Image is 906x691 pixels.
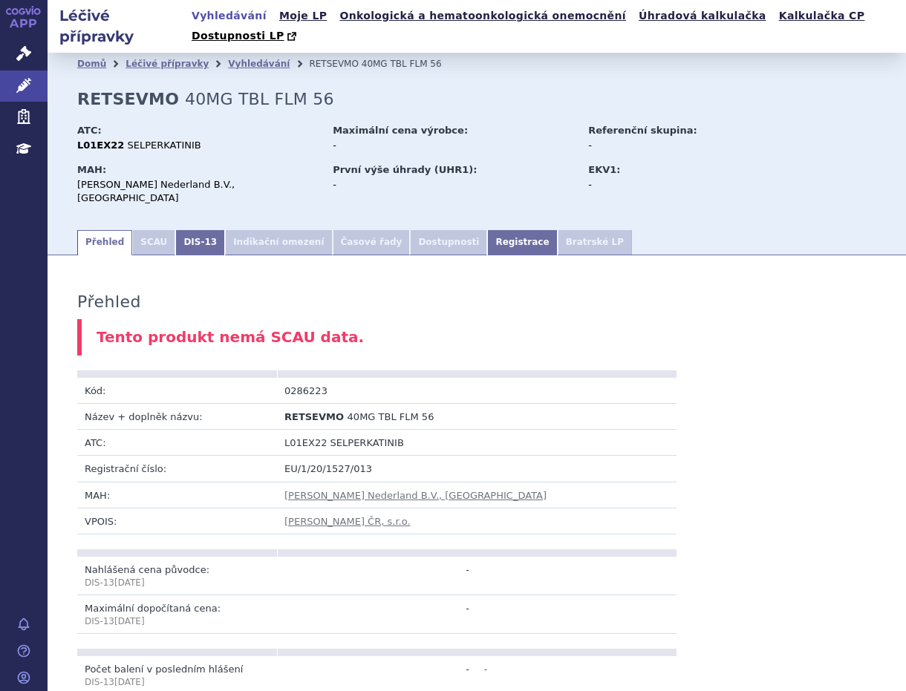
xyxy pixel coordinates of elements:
a: Úhradová kalkulačka [634,6,771,26]
div: - [588,139,755,152]
td: Maximální dopočítaná cena: [77,595,277,634]
strong: RETSEVMO [77,90,179,108]
p: DIS-13 [85,577,270,589]
div: - [333,139,574,152]
a: Dostupnosti LP [187,26,304,47]
strong: L01EX22 [77,140,124,151]
h3: Přehled [77,292,141,312]
td: Kód: [77,378,277,404]
a: Léčivé přípravky [126,59,209,69]
span: RETSEVMO [309,59,358,69]
span: L01EX22 [284,437,327,448]
h2: Léčivé přípravky [48,5,187,47]
span: 40MG TBL FLM 56 [185,90,334,108]
span: [DATE] [114,677,145,687]
div: [PERSON_NAME] Nederland B.V., [GEOGRAPHIC_DATA] [77,178,319,205]
span: [DATE] [114,577,145,588]
td: Nahlášená cena původce: [77,557,277,595]
span: [DATE] [114,616,145,626]
span: 40MG TBL FLM 56 [348,411,434,422]
span: Dostupnosti LP [192,30,284,42]
strong: Referenční skupina: [588,125,697,136]
td: - [277,595,477,634]
p: DIS-13 [85,615,270,628]
a: Vyhledávání [187,6,271,26]
td: 0286223 [277,378,477,404]
strong: EKV1: [588,164,620,175]
a: Kalkulačka CP [775,6,870,26]
td: VPOIS: [77,508,277,534]
span: SELPERKATINIB [128,140,201,151]
td: Název + doplněk názvu: [77,404,277,430]
td: Registrační číslo: [77,456,277,482]
strong: ATC: [77,125,102,136]
a: [PERSON_NAME] ČR, s.r.o. [284,516,411,527]
span: SELPERKATINIB [330,437,404,448]
span: 40MG TBL FLM 56 [362,59,442,69]
p: DIS-13 [85,676,270,689]
div: - [333,178,574,191]
a: Onkologická a hematoonkologická onemocnění [335,6,630,26]
td: MAH: [77,482,277,508]
td: ATC: [77,430,277,456]
div: Tento produkt nemá SCAU data. [77,319,876,356]
a: [PERSON_NAME] Nederland B.V., [GEOGRAPHIC_DATA] [284,490,547,501]
strong: Maximální cena výrobce: [333,125,468,136]
a: DIS-13 [175,230,225,255]
a: Registrace [487,230,557,255]
a: Vyhledávání [228,59,290,69]
a: Přehled [77,230,132,255]
strong: MAH: [77,164,106,175]
div: - [588,178,755,191]
a: Moje LP [275,6,331,26]
a: Domů [77,59,106,69]
strong: První výše úhrady (UHR1): [333,164,477,175]
td: - [277,557,477,595]
span: RETSEVMO [284,411,344,422]
td: EU/1/20/1527/013 [277,456,677,482]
